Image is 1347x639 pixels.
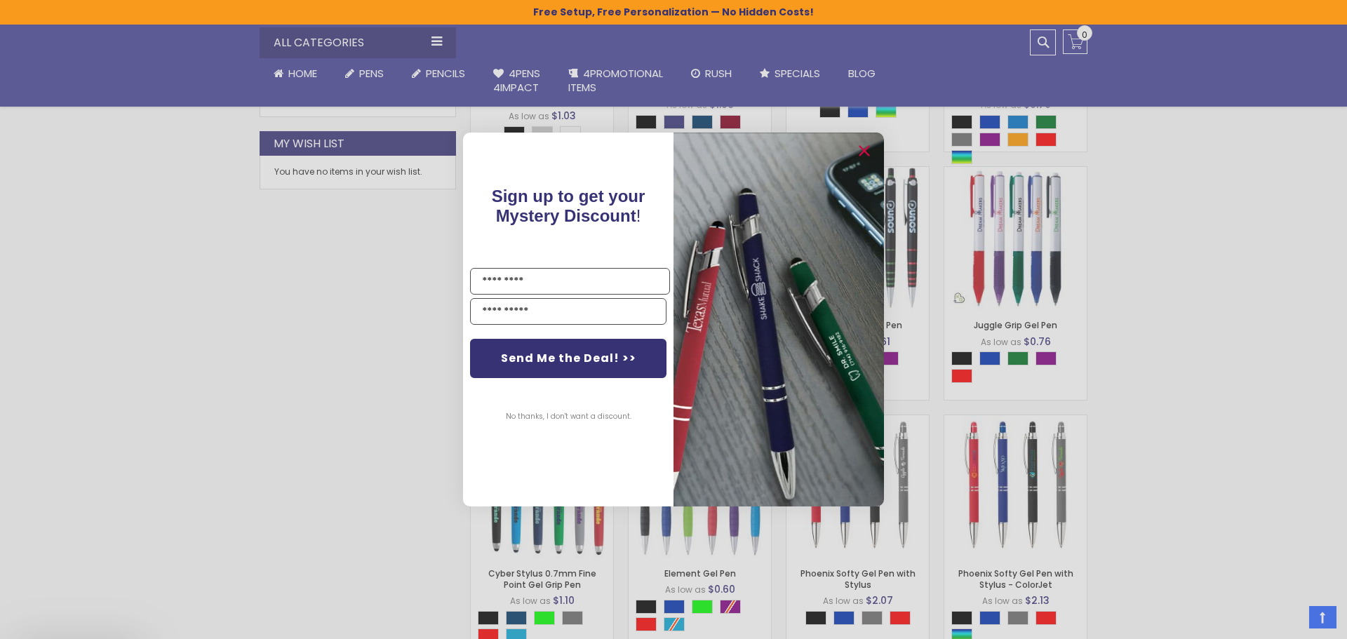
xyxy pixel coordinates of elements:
img: pop-up-image [673,133,884,506]
button: Send Me the Deal! >> [470,339,666,378]
span: ! [492,187,645,225]
span: Sign up to get your Mystery Discount [492,187,645,225]
button: No thanks, I don't want a discount. [499,399,638,434]
button: Close dialog [853,140,876,162]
